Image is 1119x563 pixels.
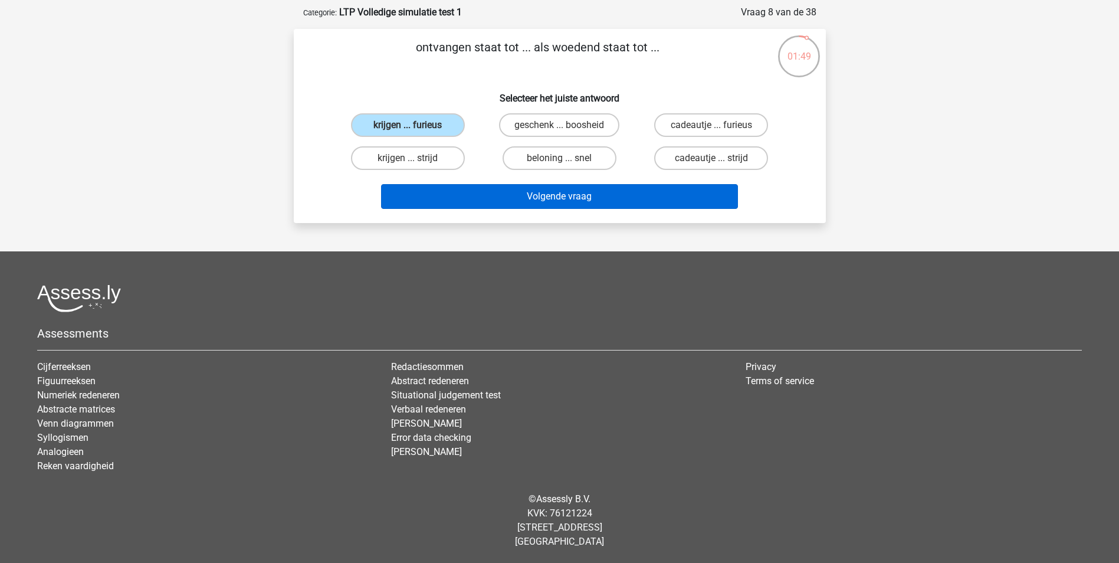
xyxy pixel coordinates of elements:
h5: Assessments [37,326,1082,341]
a: [PERSON_NAME] [391,418,462,429]
button: Volgende vraag [381,184,738,209]
a: Numeriek redeneren [37,389,120,401]
strong: LTP Volledige simulatie test 1 [339,6,462,18]
label: cadeautje ... furieus [654,113,768,137]
small: Categorie: [303,8,337,17]
a: Figuurreeksen [37,375,96,387]
a: Privacy [746,361,776,372]
div: 01:49 [777,34,821,64]
a: Analogieen [37,446,84,457]
a: Abstract redeneren [391,375,469,387]
a: Reken vaardigheid [37,460,114,472]
label: beloning ... snel [503,146,616,170]
a: Situational judgement test [391,389,501,401]
a: Redactiesommen [391,361,464,372]
a: Abstracte matrices [37,404,115,415]
h6: Selecteer het juiste antwoord [313,83,807,104]
a: [PERSON_NAME] [391,446,462,457]
div: Vraag 8 van de 38 [741,5,816,19]
a: Assessly B.V. [536,493,590,505]
a: Cijferreeksen [37,361,91,372]
label: geschenk ... boosheid [499,113,619,137]
label: krijgen ... furieus [351,113,465,137]
a: Verbaal redeneren [391,404,466,415]
p: ontvangen staat tot ... als woedend staat tot ... [313,38,763,74]
a: Error data checking [391,432,471,443]
label: krijgen ... strijd [351,146,465,170]
div: © KVK: 76121224 [STREET_ADDRESS] [GEOGRAPHIC_DATA] [28,483,1091,558]
a: Venn diagrammen [37,418,114,429]
a: Terms of service [746,375,814,387]
a: Syllogismen [37,432,88,443]
img: Assessly logo [37,284,121,312]
label: cadeautje ... strijd [654,146,768,170]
